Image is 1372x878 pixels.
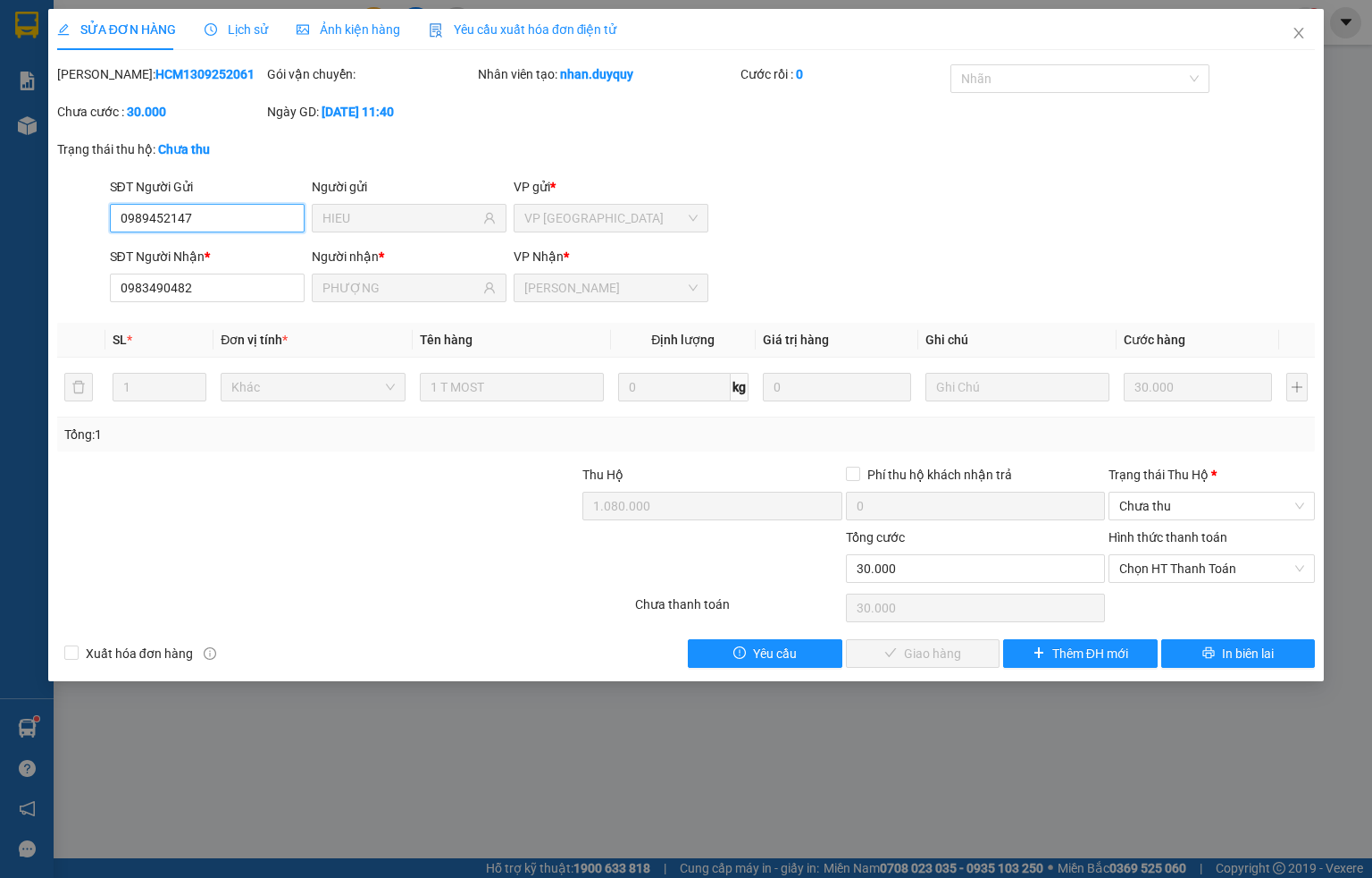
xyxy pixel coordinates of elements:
[514,249,564,264] span: VP Nhận
[231,374,394,401] span: Khác
[1202,646,1215,661] span: printer
[753,644,797,663] span: Yêu cầu
[1222,644,1274,663] span: In biên lai
[322,208,480,228] input: Tên người gửi
[763,373,911,401] input: 0
[651,333,715,347] span: Định lượng
[1124,373,1272,401] input: 0
[57,102,264,122] div: Chưa cước :
[633,595,843,626] div: Chưa thanh toán
[1052,644,1128,663] span: Thêm ĐH mới
[925,373,1109,401] input: Ghi Chú
[322,278,480,298] input: Tên người nhận
[79,644,200,663] span: Xuất hóa đơn hàng
[1161,639,1316,668] button: printerIn biên lai
[860,465,1019,485] span: Phí thu hộ khách nhận trả
[57,23,70,36] span: edit
[763,333,829,347] span: Giá trị hàng
[740,64,947,84] div: Cước rồi :
[1033,646,1045,661] span: plus
[478,64,737,84] div: Nhân viên tạo:
[420,373,604,401] input: VD: Bàn, Ghế
[1108,530,1227,545] label: Hình thức thanh toán
[205,22,268,37] span: Lịch sử
[733,646,746,661] span: exclamation-circle
[1119,493,1304,519] span: Chưa thu
[731,373,749,401] span: kg
[582,468,623,482] span: Thu Hộ
[846,639,1000,668] button: checkGiao hàng
[322,105,394,119] b: [DATE] 11:40
[64,425,531,444] div: Tổng: 1
[1292,26,1306,40] span: close
[1108,465,1315,485] div: Trạng thái Thu Hộ
[110,177,305,197] div: SĐT Người Gửi
[918,323,1117,358] th: Ghi chú
[312,247,506,266] div: Người nhận
[560,67,633,81] b: nhan.duyquy
[110,247,305,266] div: SĐT Người Nhận
[267,64,473,84] div: Gói vận chuyển:
[57,64,264,84] div: [PERSON_NAME]:
[57,22,176,37] span: SỬA ĐƠN HÀNG
[1119,555,1304,582] span: Chọn HT Thanh Toán
[221,333,288,347] span: Đơn vị tính
[204,647,216,660] span: info-circle
[1274,9,1324,59] button: Close
[483,282,496,294] span: user
[429,22,617,37] span: Yêu cầu xuất hóa đơn điện tử
[267,102,473,122] div: Ngày GD:
[524,274,698,301] span: Vĩnh Kim
[846,530,905,545] span: Tổng cước
[1286,373,1308,401] button: plus
[483,212,496,224] span: user
[1124,333,1185,347] span: Cước hàng
[524,205,698,232] span: VP Sài Gòn
[64,373,93,401] button: delete
[688,639,842,668] button: exclamation-circleYêu cầu
[1003,639,1158,668] button: plusThêm ĐH mới
[57,139,316,159] div: Trạng thái thu hộ:
[127,105,166,119] b: 30.000
[312,177,506,197] div: Người gửi
[158,142,210,156] b: Chưa thu
[113,333,127,347] span: SL
[514,177,708,197] div: VP gửi
[205,23,217,36] span: clock-circle
[297,22,400,37] span: Ảnh kiện hàng
[796,67,803,81] b: 0
[297,23,309,36] span: picture
[420,333,473,347] span: Tên hàng
[429,23,443,38] img: icon
[155,67,255,81] b: HCM1309252061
